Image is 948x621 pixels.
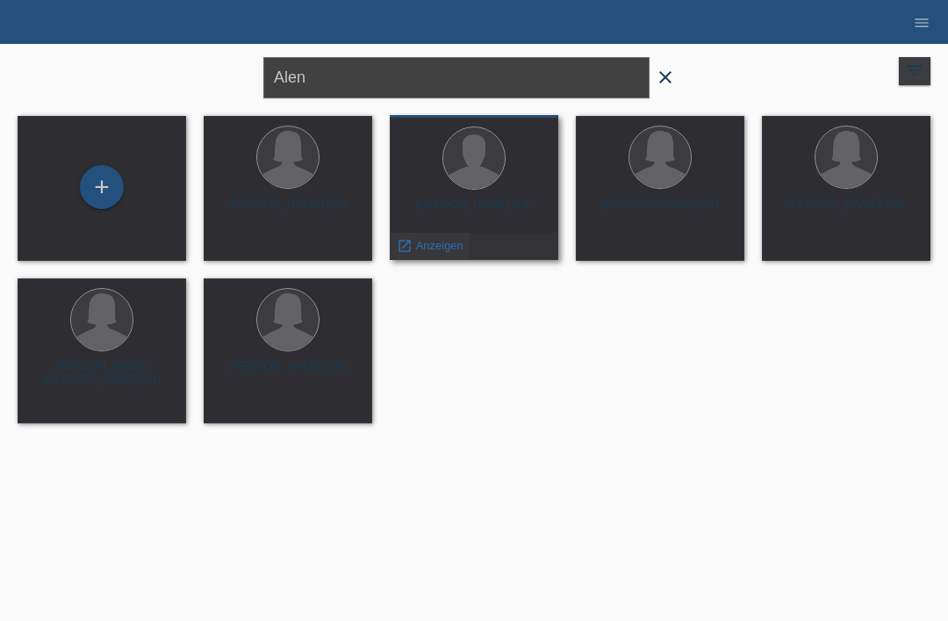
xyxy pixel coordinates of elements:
[32,359,172,387] div: [PERSON_NAME] [PERSON_NAME] (54)
[416,239,463,252] span: Anzeigen
[655,67,676,88] i: close
[404,198,544,226] div: [PERSON_NAME] (19)
[397,238,413,254] i: launch
[776,197,916,225] div: [PERSON_NAME] (40)
[218,359,358,387] div: [PERSON_NAME] (26)
[218,197,358,225] div: [PERSON_NAME] (30)
[904,17,939,27] a: menu
[590,197,730,225] div: [PERSON_NAME] (24)
[263,57,650,98] input: Suche...
[905,61,924,80] i: filter_list
[397,239,463,252] a: launch Anzeigen
[81,172,123,202] div: Kund*in hinzufügen
[913,14,930,32] i: menu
